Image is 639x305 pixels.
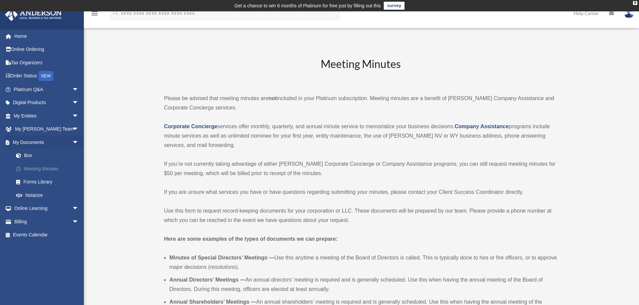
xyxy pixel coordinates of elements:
a: Tax Organizers [5,56,89,69]
p: Use this form to request record-keeping documents for your corporation or LLC. These documents wi... [164,206,557,225]
div: Get a chance to win 6 months of Platinum for free just by filling out this [234,2,381,10]
span: arrow_drop_down [72,96,86,110]
a: menu [91,12,99,17]
p: Please be advised that meeting minutes are included in your Platinum subscription. Meeting minute... [164,94,557,112]
p: If you are unsure what services you have or have questions regarding submitting your minutes, ple... [164,187,557,197]
p: services offer monthly, quarterly, and annual minute service to memorialize your business decisio... [164,122,557,150]
i: menu [91,9,99,17]
a: Billingarrow_drop_down [5,215,89,228]
a: survey [384,2,405,10]
em: resolutions [210,264,236,270]
p: If you’re not currently taking advantage of either [PERSON_NAME] Corporate Concierge or Company A... [164,159,557,178]
div: close [633,1,637,5]
span: arrow_drop_down [72,202,86,216]
a: Corporate Concierge [164,124,217,129]
strong: Here are some examples of the types of documents we can prepare: [164,236,338,242]
a: Company Assistance [455,124,509,129]
b: Minutes of Special Directors’ Meetings — [169,255,274,260]
a: Notarize [9,188,89,202]
span: arrow_drop_down [72,83,86,96]
i: search [112,9,119,16]
a: Forms Library [9,175,89,189]
li: Use this anytime a meeting of the Board of Directors is called. This is typically done to hire or... [169,253,557,272]
a: My [PERSON_NAME] Teamarrow_drop_down [5,123,89,136]
span: arrow_drop_down [72,109,86,123]
a: Meeting Minutes [9,162,89,175]
b: Annual Directors’ Meetings — [169,277,246,283]
span: arrow_drop_down [72,136,86,149]
b: Annual Shareholders’ Meetings — [169,299,256,305]
strong: not [268,95,277,101]
li: An annual directors’ meeting is required and is generally scheduled. Use this when having the ann... [169,275,557,294]
h2: Meeting Minutes [164,57,557,84]
img: Anderson Advisors Platinum Portal [3,8,64,21]
a: Platinum Q&Aarrow_drop_down [5,83,89,96]
img: User Pic [624,8,634,18]
a: Events Calendar [5,228,89,242]
span: arrow_drop_down [72,123,86,136]
a: Order StatusNEW [5,69,89,83]
div: NEW [39,71,53,81]
a: Digital Productsarrow_drop_down [5,96,89,109]
a: Online Learningarrow_drop_down [5,202,89,215]
a: Box [9,149,89,162]
a: My Documentsarrow_drop_down [5,136,89,149]
a: Home [5,29,89,43]
a: My Entitiesarrow_drop_down [5,109,89,123]
span: arrow_drop_down [72,215,86,229]
a: Online Ordering [5,43,89,56]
